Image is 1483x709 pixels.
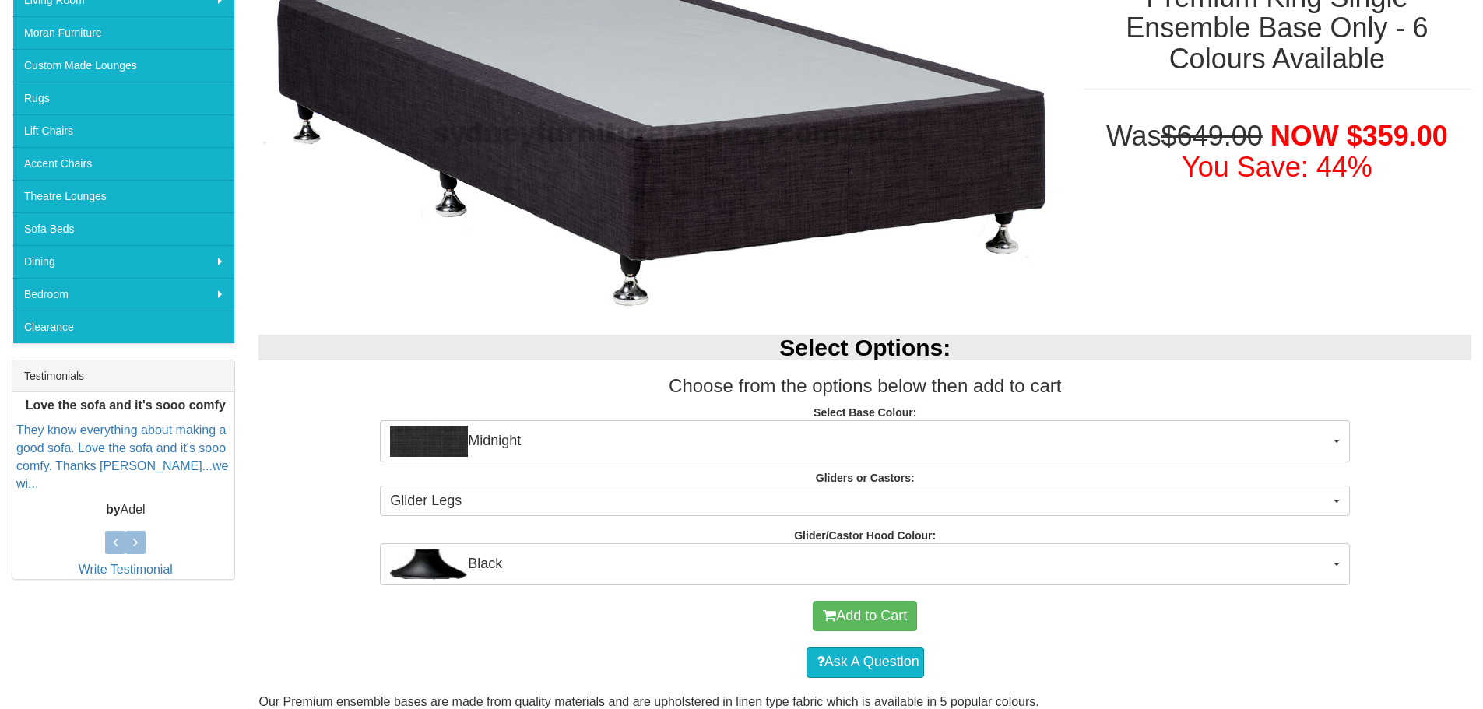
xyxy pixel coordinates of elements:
[390,549,468,580] img: Black
[380,486,1350,517] button: Glider Legs
[12,212,234,245] a: Sofa Beds
[12,245,234,278] a: Dining
[12,49,234,82] a: Custom Made Lounges
[794,529,936,542] strong: Glider/Castor Hood Colour:
[12,180,234,212] a: Theatre Lounges
[1161,120,1263,152] del: $649.00
[390,426,1330,457] span: Midnight
[12,278,234,311] a: Bedroom
[813,601,917,632] button: Add to Cart
[16,501,234,519] p: Adel
[12,114,234,147] a: Lift Chairs
[26,398,226,412] b: Love the sofa and it's sooo comfy
[12,16,234,49] a: Moran Furniture
[807,647,924,678] a: Ask A Question
[12,360,234,392] div: Testimonials
[380,543,1350,585] button: BlackBlack
[390,549,1330,580] span: Black
[779,335,951,360] b: Select Options:
[12,311,234,343] a: Clearance
[380,420,1350,462] button: MidnightMidnight
[258,376,1471,396] h3: Choose from the options below then add to cart
[106,503,121,516] b: by
[1270,120,1448,152] span: NOW $359.00
[1083,121,1471,182] h1: Was
[79,563,173,576] a: Write Testimonial
[814,406,916,419] strong: Select Base Colour:
[1182,151,1372,183] font: You Save: 44%
[816,472,915,484] strong: Gliders or Castors:
[16,424,228,491] a: They know everything about making a good sofa. Love the sofa and it's sooo comfy. Thanks [PERSON_...
[12,147,234,180] a: Accent Chairs
[390,491,1330,511] span: Glider Legs
[390,426,468,457] img: Midnight
[12,82,234,114] a: Rugs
